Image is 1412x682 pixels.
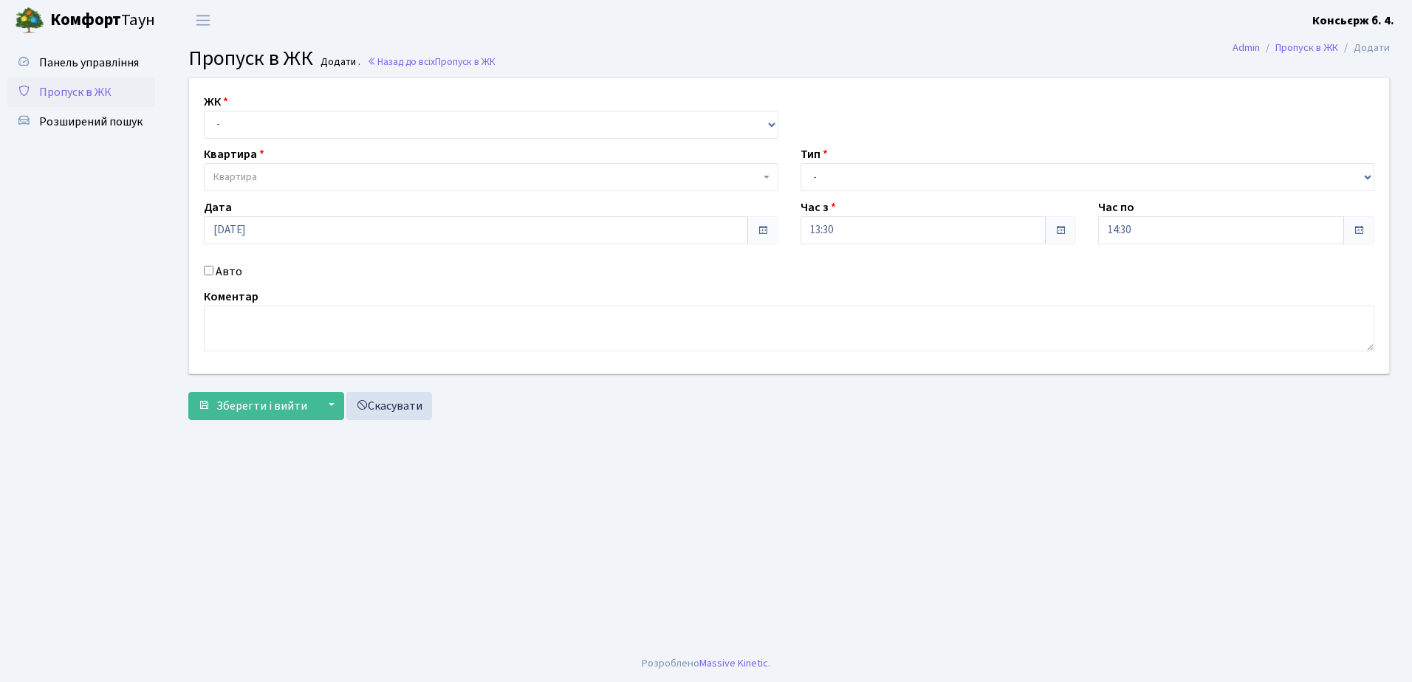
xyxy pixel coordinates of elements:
[7,107,155,137] a: Розширений пошук
[801,145,828,163] label: Тип
[435,55,496,69] span: Пропуск в ЖК
[216,398,307,414] span: Зберегти і вийти
[204,288,258,306] label: Коментар
[39,55,139,71] span: Панель управління
[185,8,222,32] button: Переключити навігацію
[188,392,317,420] button: Зберегти і вийти
[213,170,257,185] span: Квартира
[346,392,432,420] a: Скасувати
[367,55,496,69] a: Назад до всіхПропуск в ЖК
[318,56,360,69] small: Додати .
[204,93,228,111] label: ЖК
[1098,199,1134,216] label: Час по
[204,199,232,216] label: Дата
[1338,40,1390,56] li: Додати
[1312,12,1394,30] a: Консьєрж б. 4.
[188,44,313,73] span: Пропуск в ЖК
[39,114,143,130] span: Розширений пошук
[15,6,44,35] img: logo.png
[7,77,155,107] a: Пропуск в ЖК
[1275,40,1338,55] a: Пропуск в ЖК
[1312,13,1394,29] b: Консьєрж б. 4.
[1233,40,1260,55] a: Admin
[1210,32,1412,63] nav: breadcrumb
[50,8,155,33] span: Таун
[801,199,836,216] label: Час з
[7,48,155,77] a: Панель управління
[204,145,264,163] label: Квартира
[699,655,768,671] a: Massive Kinetic
[39,84,112,100] span: Пропуск в ЖК
[216,263,242,280] label: Авто
[50,8,121,32] b: Комфорт
[642,655,770,672] div: Розроблено .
